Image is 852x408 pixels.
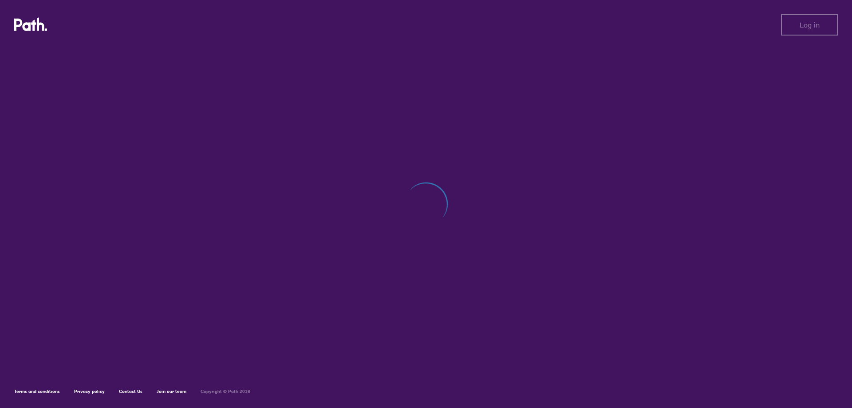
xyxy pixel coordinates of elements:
[800,21,820,29] span: Log in
[119,388,142,394] a: Contact Us
[157,388,186,394] a: Join our team
[14,388,60,394] a: Terms and conditions
[781,14,838,36] button: Log in
[74,388,105,394] a: Privacy policy
[201,389,250,394] h6: Copyright © Path 2018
